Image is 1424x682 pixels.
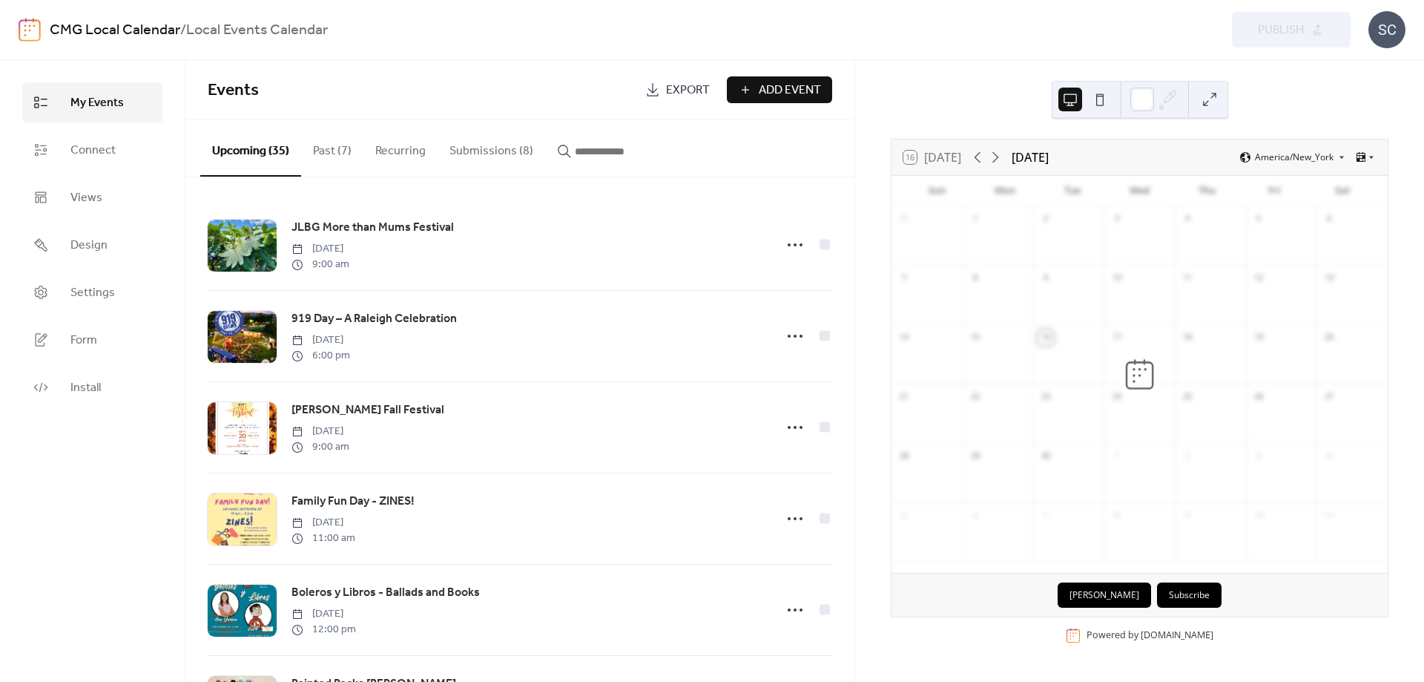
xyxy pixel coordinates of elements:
[70,189,102,207] span: Views
[291,583,480,603] a: Boleros y Libros - Ballads and Books
[291,424,349,439] span: [DATE]
[903,176,971,206] div: Sun
[291,439,349,455] span: 9:00 am
[1038,448,1054,465] div: 30
[896,211,912,227] div: 31
[1250,211,1267,227] div: 5
[1179,508,1196,524] div: 9
[291,401,444,420] a: [PERSON_NAME] Fall Festival
[1038,270,1054,286] div: 9
[896,508,912,524] div: 5
[1038,211,1054,227] div: 2
[896,389,912,405] div: 21
[1173,176,1241,206] div: Thu
[50,16,180,45] a: CMG Local Calendar
[1308,176,1376,206] div: Sat
[438,120,545,175] button: Submissions (8)
[291,584,480,602] span: Boleros y Libros - Ballads and Books
[70,94,124,112] span: My Events
[1179,448,1196,465] div: 2
[1321,329,1337,346] div: 20
[22,320,162,360] a: Form
[1012,148,1049,166] div: [DATE]
[967,211,983,227] div: 1
[1038,329,1054,346] div: 16
[967,329,983,346] div: 15
[759,82,821,99] span: Add Event
[22,130,162,170] a: Connect
[1250,329,1267,346] div: 19
[291,515,355,531] span: [DATE]
[1321,448,1337,465] div: 4
[1109,448,1125,465] div: 1
[180,16,186,45] b: /
[291,332,350,348] span: [DATE]
[896,270,912,286] div: 7
[896,329,912,346] div: 14
[22,225,162,265] a: Design
[967,508,983,524] div: 6
[1250,389,1267,405] div: 26
[1109,389,1125,405] div: 24
[186,16,328,45] b: Local Events Calendar
[1109,211,1125,227] div: 3
[1321,389,1337,405] div: 27
[291,257,349,272] span: 9:00 am
[1109,508,1125,524] div: 8
[1038,389,1054,405] div: 23
[291,309,457,329] a: 919 Day – A Raleigh Celebration
[1179,389,1196,405] div: 25
[1038,176,1106,206] div: Tue
[291,622,356,637] span: 12:00 pm
[1321,211,1337,227] div: 6
[896,448,912,465] div: 28
[1157,583,1222,608] button: Subscribe
[291,492,415,511] a: Family Fun Day - ZINES!
[967,389,983,405] div: 22
[1141,629,1213,641] a: [DOMAIN_NAME]
[1241,176,1308,206] div: Fri
[1321,508,1337,524] div: 11
[70,379,101,397] span: Install
[1109,270,1125,286] div: 10
[1368,11,1405,48] div: SC
[70,332,97,350] span: Form
[1109,329,1125,346] div: 17
[22,367,162,407] a: Install
[1179,211,1196,227] div: 4
[971,176,1038,206] div: Mon
[1321,270,1337,286] div: 13
[1255,153,1334,162] span: America/New_York
[70,284,115,302] span: Settings
[19,18,41,42] img: logo
[291,606,356,622] span: [DATE]
[1250,508,1267,524] div: 10
[291,493,415,511] span: Family Fun Day - ZINES!
[70,237,108,255] span: Design
[1058,583,1151,608] button: [PERSON_NAME]
[200,120,301,177] button: Upcoming (35)
[291,219,454,237] span: JLBG More than Mums Festival
[1179,270,1196,286] div: 11
[727,76,832,103] button: Add Event
[291,348,350,364] span: 6:00 pm
[1250,270,1267,286] div: 12
[301,120,363,175] button: Past (7)
[634,76,721,103] a: Export
[1087,629,1213,641] div: Powered by
[70,142,116,160] span: Connect
[291,531,355,546] span: 11:00 am
[1179,329,1196,346] div: 18
[291,401,444,419] span: [PERSON_NAME] Fall Festival
[1250,448,1267,465] div: 3
[291,218,454,237] a: JLBG More than Mums Festival
[291,310,457,328] span: 919 Day – A Raleigh Celebration
[22,272,162,312] a: Settings
[363,120,438,175] button: Recurring
[967,270,983,286] div: 8
[1038,508,1054,524] div: 7
[666,82,710,99] span: Export
[22,177,162,217] a: Views
[208,74,259,107] span: Events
